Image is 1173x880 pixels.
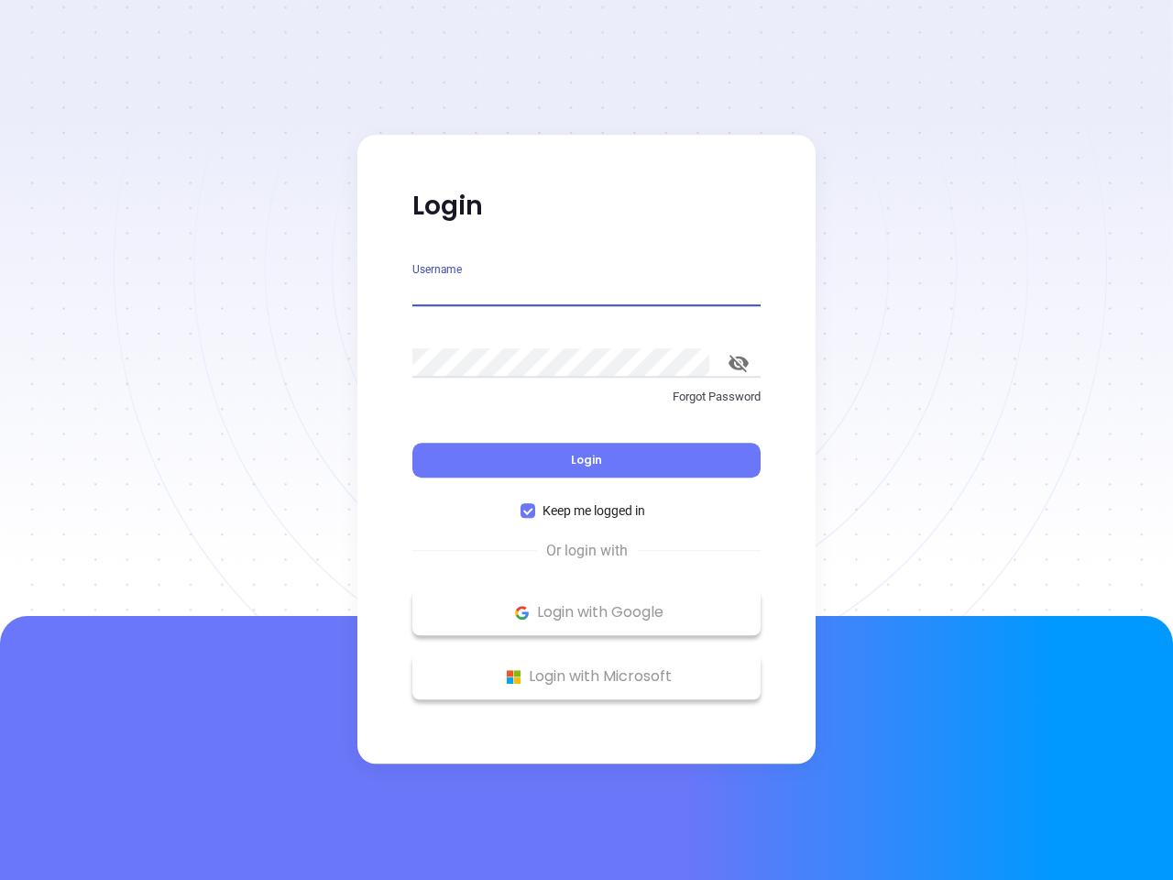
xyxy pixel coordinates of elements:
[412,190,761,223] p: Login
[412,388,761,421] a: Forgot Password
[412,264,462,275] label: Username
[412,654,761,699] button: Microsoft Logo Login with Microsoft
[412,388,761,406] p: Forgot Password
[422,663,751,690] p: Login with Microsoft
[510,601,533,624] img: Google Logo
[537,540,637,562] span: Or login with
[717,341,761,385] button: toggle password visibility
[571,452,602,467] span: Login
[535,500,652,521] span: Keep me logged in
[502,665,525,688] img: Microsoft Logo
[422,599,751,626] p: Login with Google
[412,589,761,635] button: Google Logo Login with Google
[412,443,761,478] button: Login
